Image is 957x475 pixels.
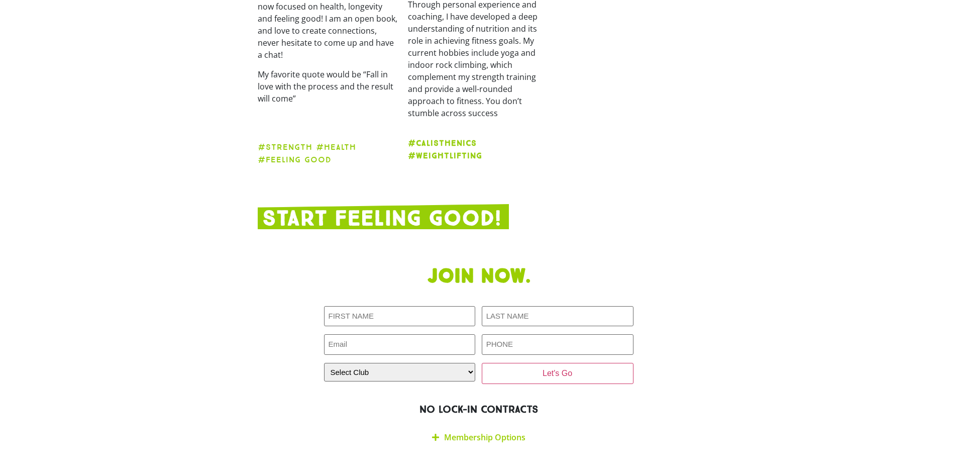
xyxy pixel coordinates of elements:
[324,306,476,327] input: FIRST NAME
[482,334,633,355] input: PHONE
[258,264,700,289] h1: Join now.
[324,426,633,449] div: Membership Options
[258,142,356,164] strong: #strength #health #feeling good
[258,68,398,105] p: My favorite quote would be “Fall in love with the process and the result will come”
[258,403,700,416] h2: NO LOCK-IN CONTRACTS
[408,138,482,160] strong: #Calisthenics #Weightlifting
[482,306,633,327] input: LAST NAME
[482,363,633,384] input: Let's Go
[444,432,525,443] a: Membership Options
[324,334,476,355] input: Email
